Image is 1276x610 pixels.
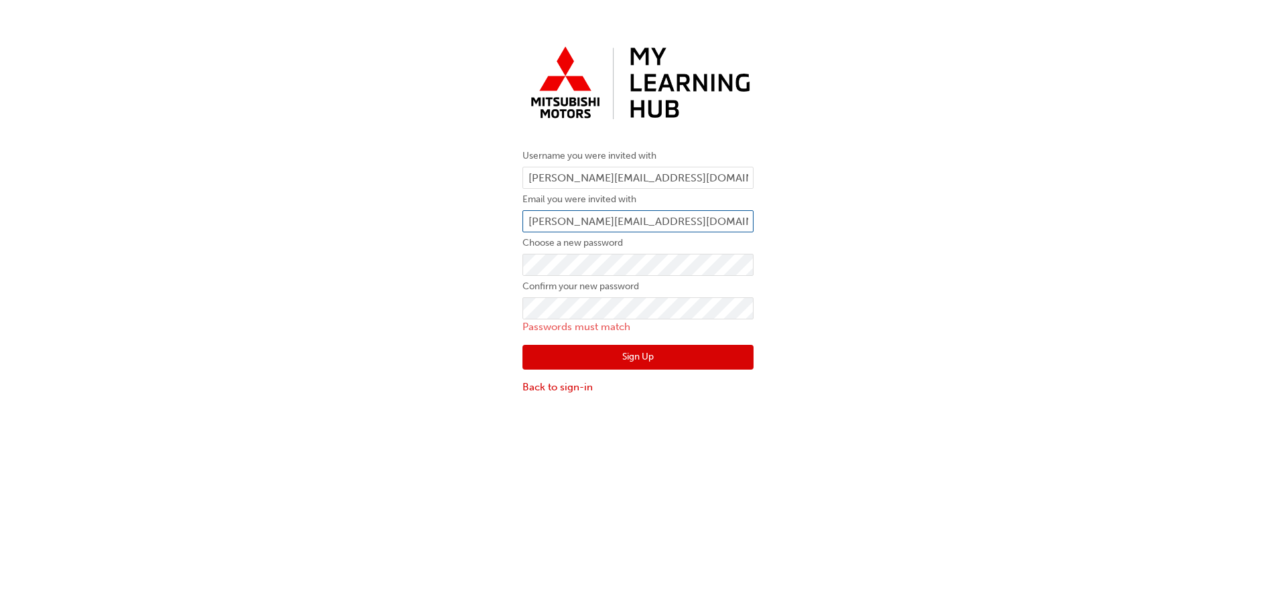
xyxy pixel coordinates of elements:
img: mmal [522,40,754,128]
label: Confirm your new password [522,279,754,295]
p: Passwords must match [522,319,754,335]
label: Choose a new password [522,235,754,251]
label: Username you were invited with [522,148,754,164]
input: Username [522,167,754,189]
button: Sign Up [522,345,754,370]
a: Back to sign-in [522,380,754,395]
label: Email you were invited with [522,192,754,208]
